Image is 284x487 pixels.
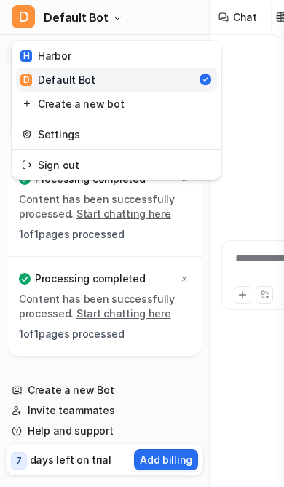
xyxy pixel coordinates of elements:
[22,157,32,173] img: reset
[20,74,32,86] span: D
[22,127,32,142] img: reset
[12,5,35,28] span: D
[22,96,32,111] img: reset
[12,41,221,180] div: DDefault Bot
[20,50,32,62] span: H
[16,122,217,146] a: Settings
[44,7,109,28] span: Default Bot
[20,72,95,87] div: Default Bot
[20,48,71,63] div: Harbor
[16,92,217,116] a: Create a new bot
[16,153,217,177] a: Sign out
